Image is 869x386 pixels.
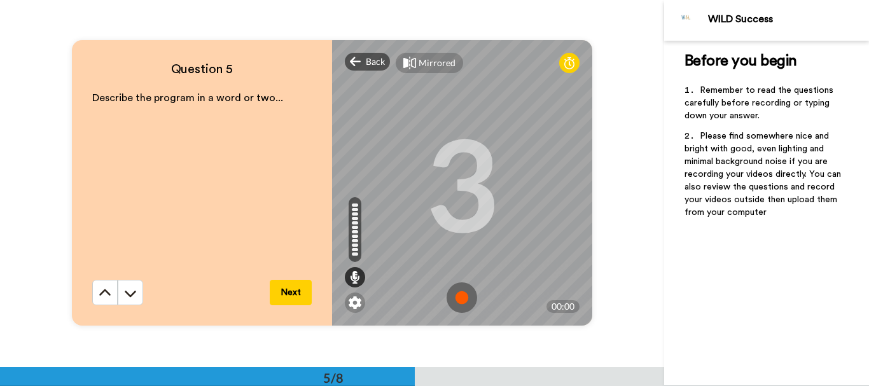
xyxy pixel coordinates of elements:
button: Next [270,280,312,305]
img: ic_gear.svg [349,296,361,309]
div: 00:00 [546,300,580,313]
div: 3 [425,135,499,231]
span: Remember to read the questions carefully before recording or typing down your answer. [685,86,836,120]
span: Describe the program in a word or two... [92,93,283,103]
div: WILD Success [708,13,868,25]
div: Mirrored [419,57,455,69]
img: Profile Image [671,5,702,36]
span: Please find somewhere nice and bright with good, even lighting and minimal background noise if yo... [685,132,844,217]
div: Back [345,53,391,71]
img: ic_record_start.svg [447,282,477,313]
span: Back [366,55,385,68]
span: Before you begin [685,53,797,69]
h4: Question 5 [92,60,312,78]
